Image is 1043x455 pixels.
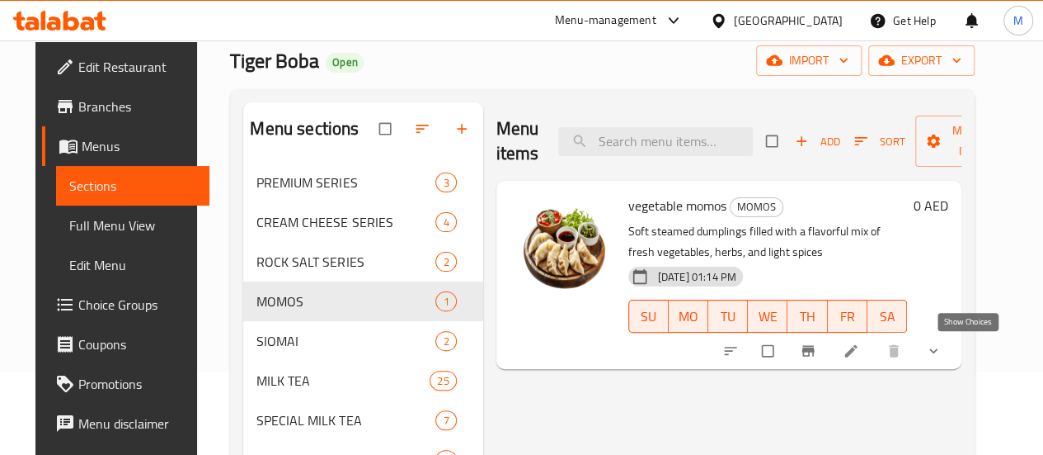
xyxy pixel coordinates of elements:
[256,331,435,351] span: SIOMAI
[56,245,209,285] a: Edit Menu
[42,47,209,87] a: Edit Restaurant
[326,55,364,69] span: Open
[243,361,482,400] div: MILK TEA25
[752,335,787,367] span: Select to update
[1013,12,1023,30] span: M
[756,126,791,157] span: Select section
[715,305,741,329] span: TU
[436,294,455,310] span: 1
[436,175,455,191] span: 3
[436,254,455,270] span: 2
[881,50,961,71] span: export
[42,404,209,443] a: Menu disclaimer
[928,121,1019,162] span: Manage items
[82,136,196,156] span: Menus
[675,305,702,329] span: MO
[435,212,456,232] div: items
[78,295,196,315] span: Choice Groups
[628,221,908,263] p: Soft steamed dumplings filled with a flavorful mix of fresh vegetables, herbs, and light spices
[256,252,435,272] span: ROCK SALT SERIES
[369,113,404,145] span: Select all sections
[78,334,196,354] span: Coupons
[444,111,483,147] button: Add section
[790,333,829,369] button: Branch-specific-item
[843,129,915,154] span: Sort items
[708,300,748,333] button: TU
[712,333,752,369] button: sort-choices
[430,373,455,389] span: 25
[243,163,482,202] div: PREMIUM SERIES3
[56,166,209,206] a: Sections
[874,305,900,329] span: SA
[243,202,482,242] div: CREAM CHEESE SERIES4
[669,300,708,333] button: MO
[250,116,359,141] h2: Menu sections
[651,269,743,285] span: [DATE] 01:14 PM
[435,291,456,311] div: items
[828,300,867,333] button: FR
[914,194,948,217] h6: 0 AED
[730,197,783,217] div: MOMOS
[243,400,482,440] div: SPECIAL MILK TEA7
[435,173,456,192] div: items
[78,57,196,77] span: Edit Restaurant
[256,173,435,192] span: PREMIUM SERIES
[42,325,209,364] a: Coupons
[256,291,435,311] span: MOMOS
[787,300,827,333] button: TH
[756,45,862,76] button: import
[769,50,848,71] span: import
[256,410,435,430] span: SPECIAL MILK TEA
[326,53,364,73] div: Open
[791,129,843,154] span: Add item
[854,132,904,151] span: Sort
[42,87,209,126] a: Branches
[42,126,209,166] a: Menus
[868,45,975,76] button: export
[230,42,319,79] span: Tiger Boba
[558,127,753,156] input: search
[867,300,907,333] button: SA
[69,216,196,235] span: Full Menu View
[834,305,861,329] span: FR
[69,176,196,196] span: Sections
[256,212,435,232] span: CREAM CHEESE SERIES
[436,215,455,230] span: 4
[78,97,196,116] span: Branches
[791,129,843,154] button: Add
[850,129,909,154] button: Sort
[436,334,455,349] span: 2
[628,193,726,218] span: vegetable momos
[748,300,787,333] button: WE
[56,206,209,245] a: Full Menu View
[555,11,656,31] div: Menu-management
[404,111,444,147] span: Sort sections
[243,242,482,282] div: ROCK SALT SERIES2
[510,194,615,300] img: vegetable momos
[435,331,456,351] div: items
[754,305,781,329] span: WE
[795,132,839,151] span: Add
[435,252,456,272] div: items
[243,321,482,361] div: SIOMAI2
[496,116,539,166] h2: Menu items
[430,371,456,391] div: items
[435,410,456,430] div: items
[876,333,915,369] button: delete
[69,255,196,275] span: Edit Menu
[731,197,782,216] span: MOMOS
[243,282,482,321] div: MOMOS1
[636,305,662,329] span: SU
[436,413,455,429] span: 7
[78,374,196,394] span: Promotions
[628,300,669,333] button: SU
[42,285,209,325] a: Choice Groups
[794,305,820,329] span: TH
[42,364,209,404] a: Promotions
